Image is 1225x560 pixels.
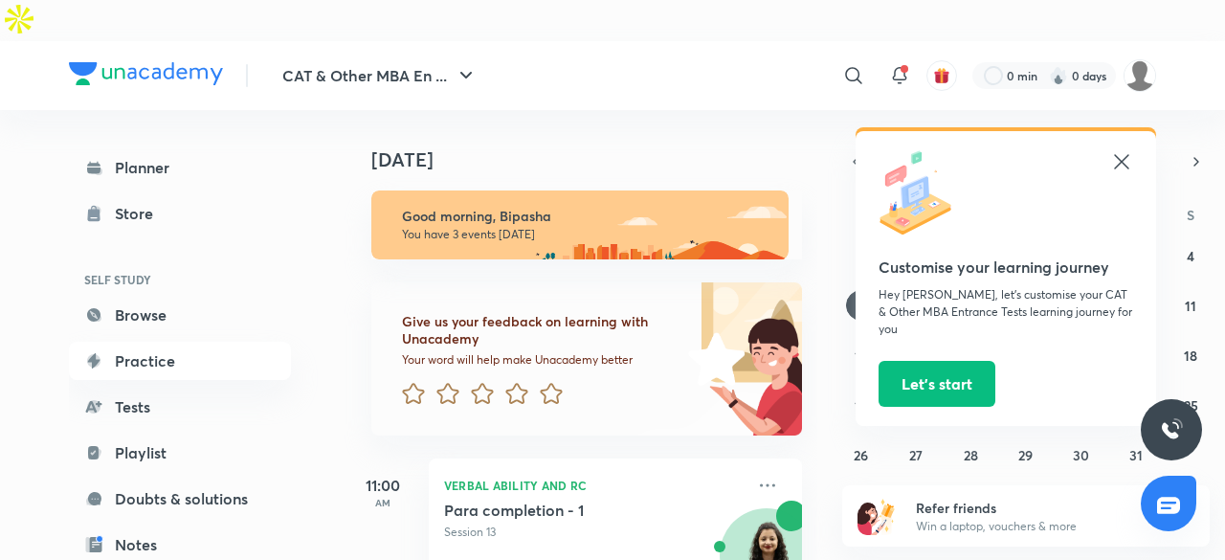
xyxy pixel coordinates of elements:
a: Playlist [69,434,291,472]
p: You have 3 events [DATE] [402,227,771,242]
img: ttu [1160,418,1183,441]
img: morning [371,190,789,259]
button: October 18, 2025 [1175,340,1206,370]
img: Company Logo [69,62,223,85]
a: Planner [69,148,291,187]
abbr: October 28, 2025 [964,446,978,464]
abbr: October 18, 2025 [1184,347,1197,365]
p: Win a laptop, vouchers & more [916,518,1151,535]
button: October 29, 2025 [1011,439,1041,470]
button: October 28, 2025 [956,439,987,470]
button: October 12, 2025 [846,340,877,370]
h6: Refer friends [916,498,1151,518]
button: October 5, 2025 [846,290,877,321]
button: October 19, 2025 [846,390,877,420]
h5: Para completion - 1 [444,501,682,520]
p: AM [345,497,421,508]
button: October 31, 2025 [1121,439,1151,470]
h4: [DATE] [371,148,821,171]
a: Company Logo [69,62,223,90]
a: Tests [69,388,291,426]
img: Bipasha [1124,59,1156,92]
img: referral [857,497,896,535]
button: October 4, 2025 [1175,240,1206,271]
abbr: October 11, 2025 [1185,297,1196,315]
div: Store [115,202,165,225]
button: October 26, 2025 [846,439,877,470]
p: Your word will help make Unacademy better [402,352,681,368]
p: Hey [PERSON_NAME], let’s customise your CAT & Other MBA Entrance Tests learning journey for you [879,286,1133,338]
button: October 27, 2025 [901,439,931,470]
abbr: October 25, 2025 [1184,396,1198,414]
button: CAT & Other MBA En ... [271,56,489,95]
img: feedback_image [623,282,802,436]
abbr: October 27, 2025 [909,446,923,464]
a: Store [69,194,291,233]
h6: SELF STUDY [69,263,291,296]
button: avatar [926,60,957,91]
p: Session 13 [444,524,745,541]
button: October 11, 2025 [1175,290,1206,321]
img: streak [1049,66,1068,85]
abbr: October 31, 2025 [1129,446,1143,464]
button: October 30, 2025 [1065,439,1096,470]
abbr: October 19, 2025 [855,396,868,414]
abbr: October 26, 2025 [854,446,868,464]
button: Let’s start [879,361,995,407]
abbr: Saturday [1187,206,1194,224]
h6: Good morning, Bipasha [402,208,771,225]
a: Practice [69,342,291,380]
abbr: October 4, 2025 [1187,247,1194,265]
h5: 11:00 [345,474,421,497]
img: icon [879,150,965,236]
abbr: October 30, 2025 [1073,446,1089,464]
a: Doubts & solutions [69,480,291,518]
button: October 25, 2025 [1175,390,1206,420]
abbr: October 29, 2025 [1018,446,1033,464]
h5: Customise your learning journey [879,256,1133,279]
img: avatar [933,67,950,84]
a: Browse [69,296,291,334]
p: Verbal Ability and RC [444,474,745,497]
h6: Give us your feedback on learning with Unacademy [402,313,681,347]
